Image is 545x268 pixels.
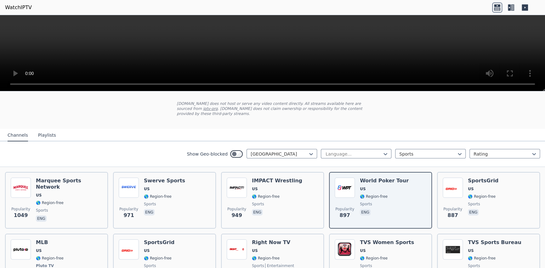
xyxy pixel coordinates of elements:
[227,239,247,259] img: Right Now TV
[447,212,458,219] span: 887
[144,186,150,191] span: US
[14,212,28,219] span: 1049
[231,212,242,219] span: 949
[468,194,496,199] span: 🌎 Region-free
[252,256,280,261] span: 🌎 Region-free
[144,194,172,199] span: 🌎 Region-free
[11,178,31,198] img: Marquee Sports Network
[5,4,32,11] a: WatchIPTV
[227,207,246,212] span: Popularity
[468,256,496,261] span: 🌎 Region-free
[144,256,172,261] span: 🌎 Region-free
[227,178,247,198] img: IMPACT Wrestling
[36,239,64,246] h6: MLB
[36,178,102,190] h6: Marquee Sports Network
[36,215,47,222] p: eng
[144,209,155,215] p: eng
[443,207,462,212] span: Popularity
[443,178,463,198] img: SportsGrid
[360,202,372,207] span: sports
[119,178,139,198] img: Swerve Sports
[187,151,228,157] label: Show Geo-blocked
[468,239,521,246] h6: TVS Sports Bureau
[360,186,366,191] span: US
[11,207,30,212] span: Popularity
[119,239,139,259] img: SportsGrid
[144,239,174,246] h6: SportsGrid
[8,129,28,141] button: Channels
[360,194,388,199] span: 🌎 Region-free
[339,212,350,219] span: 897
[36,256,64,261] span: 🌎 Region-free
[38,129,56,141] button: Playlists
[177,101,368,116] p: [DOMAIN_NAME] does not host or serve any video content directly. All streams available here are s...
[468,202,480,207] span: sports
[360,178,409,184] h6: World Poker Tour
[36,200,64,205] span: 🌎 Region-free
[468,178,498,184] h6: SportsGrid
[335,239,355,259] img: TVS Women Sports
[252,202,264,207] span: sports
[360,239,414,246] h6: TVS Women Sports
[443,239,463,259] img: TVS Sports Bureau
[335,207,354,212] span: Popularity
[36,193,42,198] span: US
[203,106,218,111] a: iptv-org
[123,212,134,219] span: 971
[360,256,388,261] span: 🌎 Region-free
[360,209,371,215] p: eng
[252,178,302,184] h6: IMPACT Wrestling
[252,194,280,199] span: 🌎 Region-free
[144,202,156,207] span: sports
[144,248,150,253] span: US
[468,186,474,191] span: US
[36,248,42,253] span: US
[119,207,138,212] span: Popularity
[11,239,31,259] img: MLB
[468,209,479,215] p: eng
[468,248,474,253] span: US
[335,178,355,198] img: World Poker Tour
[252,239,294,246] h6: Right Now TV
[252,209,263,215] p: eng
[144,178,185,184] h6: Swerve Sports
[252,248,258,253] span: US
[36,208,48,213] span: sports
[360,248,366,253] span: US
[252,186,258,191] span: US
